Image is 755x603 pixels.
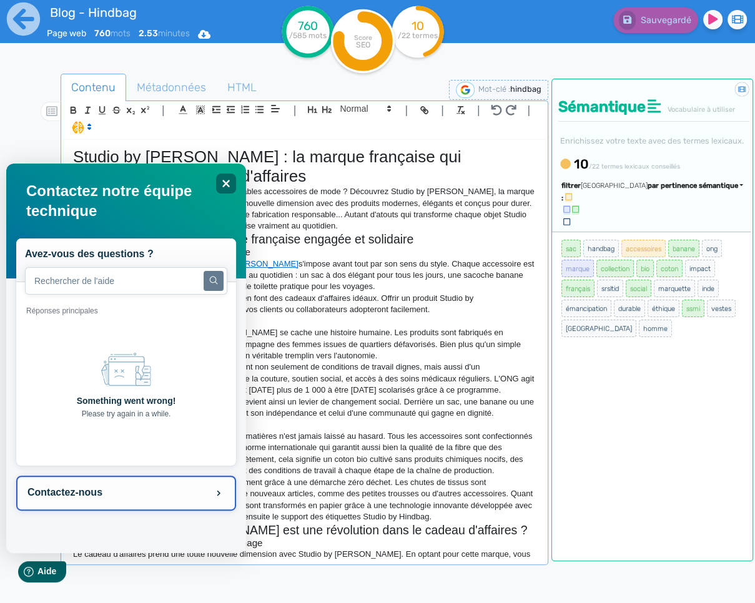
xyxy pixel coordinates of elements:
[217,71,267,104] span: HTML
[412,19,424,33] tspan: 10
[353,34,372,42] tspan: Score
[73,361,536,396] p: Grâce à cet emploi stable, les femmes bénéficient non seulement de conditions de travail dignes, ...
[289,31,327,40] tspan: /585 mots
[613,7,698,33] button: Sauvegardé
[558,98,750,116] h4: Sémantique
[707,300,736,317] span: vestes
[73,327,536,361] p: Derrière chaque accessoire Studio by [PERSON_NAME] se cache une histoire humaine. Les produits so...
[217,74,267,102] a: HTML
[73,419,536,431] h3: Des matières certifiées et responsables
[477,102,480,119] span: |
[682,300,704,317] span: ssmi
[561,260,594,277] span: marque
[66,120,96,135] span: I.Assistant
[561,240,581,257] span: sac
[596,260,634,277] span: collection
[73,247,536,258] h3: Une marque française au design moderne
[685,260,715,277] span: impact
[73,431,536,477] p: Avec Studio by [PERSON_NAME], le choix des matières n'est jamais laissé au hasard. Tous les acces...
[47,2,274,22] input: title
[10,312,230,347] button: Contactez-nous
[61,74,126,102] a: Contenu
[456,82,475,98] img: google-serp-logo.png
[648,182,738,190] span: par pertinence sémantique
[73,477,536,523] p: La marque pousse encore plus loin son engagement grâce à une démarche zéro déchet. Les chutes de ...
[139,28,190,39] span: minutes
[73,232,536,247] h2: Studio by Hindbag : une marque française engagée et solidaire
[73,537,536,549] h3: Un cadeau d'affaires qui valorise votre image
[73,258,536,293] p: Créée en [GEOGRAPHIC_DATA], s'impose avant tout par son sens du style. Chaque accessoire est pens...
[668,240,699,257] span: banane
[654,280,695,297] span: marquette
[162,102,165,119] span: |
[73,186,536,232] p: Et si vos cadeaux d'affaires devenaient de véritables accessoires de mode ? Découvrez Studio by [...
[574,157,589,172] b: 10
[61,71,126,104] span: Contenu
[702,240,722,257] span: ong
[656,260,683,277] span: coton
[621,240,666,257] span: accessoires
[583,240,619,257] span: handbag
[527,102,530,119] span: |
[73,316,536,327] h3: Un engagement social fort
[398,31,438,40] tspan: /22 termes
[561,320,636,337] span: [GEOGRAPHIC_DATA]
[478,84,510,94] span: Mot-clé :
[405,102,408,119] span: |
[94,28,111,39] b: 760
[70,245,170,256] p: Please try again in a while.
[73,293,536,316] p: Le style moderne et l'utilité de ces accessoires en font des cadeaux d'affaires idéaux. Offrir un...
[636,260,654,277] span: bio
[561,300,611,317] span: émancipation
[35,20,61,30] div: v 4.0.25
[267,101,284,116] span: Aligment
[155,74,191,82] div: Mots-clés
[195,259,299,268] a: Studio by [PERSON_NAME]
[126,74,217,102] a: Métadonnées
[510,84,541,94] span: hindbag
[73,396,536,419] p: Chaque création Studio by [PERSON_NAME] devient ainsi un levier de changement social. Derrière un...
[70,232,170,242] h5: Something went wrong!
[298,19,318,33] tspan: 760
[641,15,691,26] span: Sauvegardé
[589,162,680,170] small: /22 termes lexicaux conseillés
[73,549,536,595] p: Le cadeau d'affaires prend une toute nouvelle dimension avec Studio by [PERSON_NAME]. En optant p...
[64,74,96,82] div: Domaine
[698,280,719,297] span: inde
[614,300,645,317] span: durable
[73,147,536,186] h1: Studio by [PERSON_NAME] : la marque française qui révolutionne le cadeau d'affaires
[47,28,86,39] span: Page web
[32,32,141,42] div: Domaine: [DOMAIN_NAME]
[355,40,370,49] tspan: SEO
[668,105,735,114] span: Vocabulaire à utiliser
[597,280,623,297] span: srsltid
[639,320,672,337] span: homme
[20,20,30,30] img: logo_orange.svg
[127,71,216,104] span: Métadonnées
[94,28,131,39] span: mots
[648,300,679,317] span: éthique
[626,280,651,297] span: social
[139,28,158,39] b: 2.53
[561,182,581,202] span: filtrer :
[73,523,536,537] h2: Pourquoi Studio by [PERSON_NAME] est une révolution dans le cadeau d'affaires ?
[558,136,744,145] small: Enrichissez votre texte avec des termes lexicaux.
[20,32,30,42] img: website_grey.svg
[6,164,246,553] iframe: Help widget
[581,181,744,192] div: [GEOGRAPHIC_DATA]
[561,280,595,297] span: français
[51,72,61,82] img: tab_domain_overview_orange.svg
[294,102,297,119] span: |
[441,102,444,119] span: |
[142,72,152,82] img: tab_keywords_by_traffic_grey.svg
